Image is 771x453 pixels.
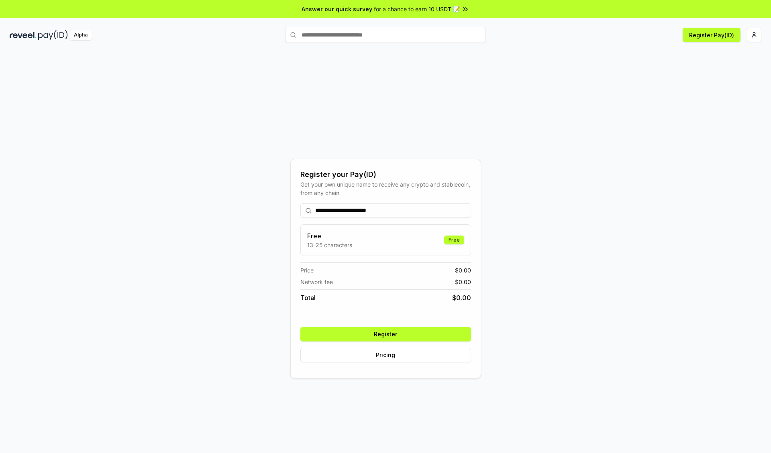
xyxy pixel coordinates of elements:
[300,327,471,341] button: Register
[300,180,471,197] div: Get your own unique name to receive any crypto and stablecoin, from any chain
[10,30,37,40] img: reveel_dark
[300,348,471,362] button: Pricing
[307,241,352,249] p: 13-25 characters
[302,5,372,13] span: Answer our quick survey
[452,293,471,303] span: $ 0.00
[300,266,314,274] span: Price
[444,236,464,244] div: Free
[300,293,316,303] span: Total
[683,28,740,42] button: Register Pay(ID)
[307,231,352,241] h3: Free
[455,266,471,274] span: $ 0.00
[38,30,68,40] img: pay_id
[455,278,471,286] span: $ 0.00
[300,278,333,286] span: Network fee
[69,30,92,40] div: Alpha
[300,169,471,180] div: Register your Pay(ID)
[374,5,460,13] span: for a chance to earn 10 USDT 📝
